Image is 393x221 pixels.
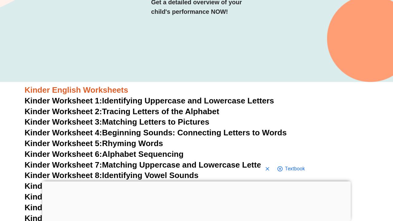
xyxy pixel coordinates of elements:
[25,117,209,126] a: Kinder Worksheet 3:Matching Letters to Pictures
[25,128,102,137] span: Kinder Worksheet 4:
[288,152,393,221] iframe: Chat Widget
[25,96,102,105] span: Kinder Worksheet 1:
[25,171,102,180] span: Kinder Worksheet 8:
[25,160,269,169] a: Kinder Worksheet 7:Matching Uppercase and Lowercase Letters
[25,96,274,105] a: Kinder Worksheet 1:Identifying Uppercase and Lowercase Letters
[25,203,107,212] span: Kinder Worksheet 11:
[25,181,293,191] a: Kinder Worksheet 9:Simple CVC (Consonant-Vowel-Consonant) Words
[25,149,102,159] span: Kinder Worksheet 6:
[285,162,305,174] span: Go to shopping options for Textbook
[25,203,159,212] a: Kinder Worksheet 11:Letter Tracing
[42,181,351,219] iframe: Advertisement
[25,85,368,95] h3: Kinder English Worksheets
[25,192,107,201] span: Kinder Worksheet 10:
[25,171,198,180] a: Kinder Worksheet 8:Identifying Vowel Sounds
[25,107,102,116] span: Kinder Worksheet 2:
[25,181,102,191] span: Kinder Worksheet 9:
[25,139,102,148] span: Kinder Worksheet 5:
[25,160,102,169] span: Kinder Worksheet 7:
[25,107,219,116] a: Kinder Worksheet 2:Tracing Letters of the Alphabet
[25,149,184,159] a: Kinder Worksheet 6:Alphabet Sequencing
[25,192,222,201] a: Kinder Worksheet 10:Short and Long Vowel Sounds
[25,139,163,148] a: Kinder Worksheet 5:Rhyming Words
[25,128,287,137] a: Kinder Worksheet 4:Beginning Sounds: Connecting Letters to Words
[25,117,102,126] span: Kinder Worksheet 3:
[264,166,270,172] svg: Close shopping anchor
